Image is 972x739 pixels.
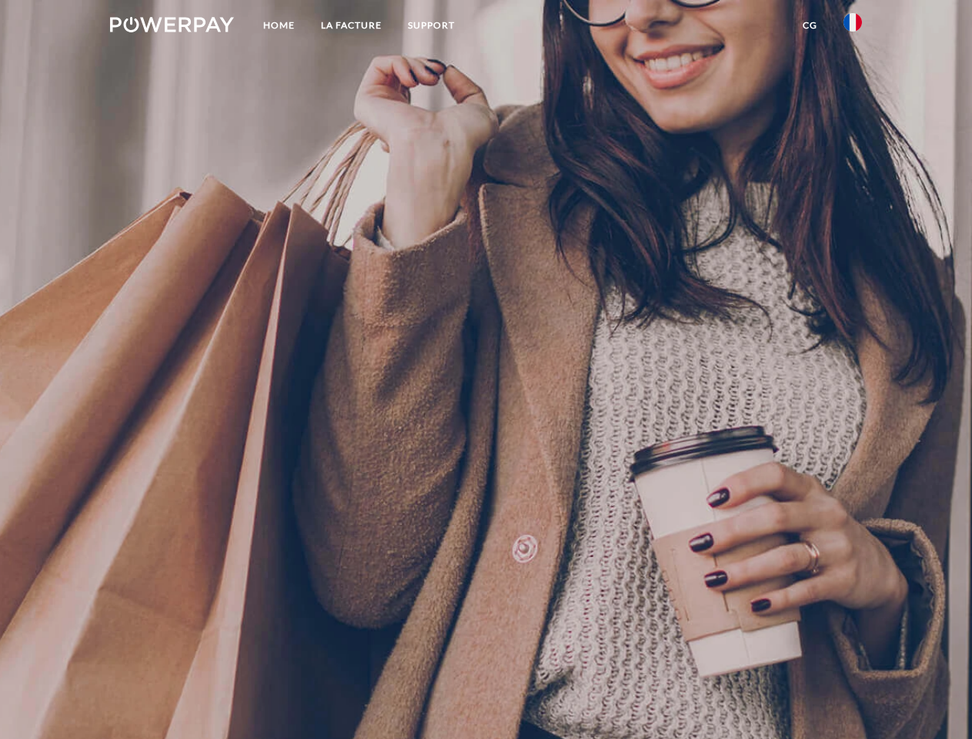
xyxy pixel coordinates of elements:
[308,12,395,39] a: LA FACTURE
[395,12,468,39] a: Support
[250,12,308,39] a: Home
[790,12,830,39] a: CG
[843,13,862,32] img: fr
[110,17,234,32] img: logo-powerpay-white.svg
